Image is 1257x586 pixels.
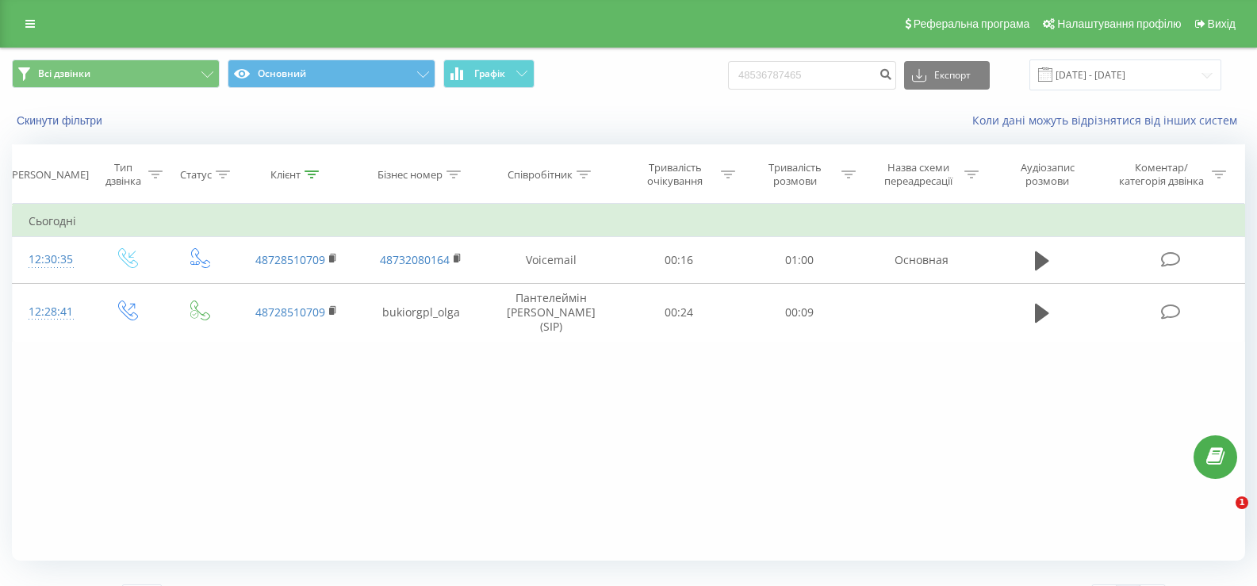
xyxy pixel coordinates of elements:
[1208,17,1236,30] span: Вихід
[180,168,212,182] div: Статус
[998,161,1096,188] div: Аудіозапис розмови
[13,205,1245,237] td: Сьогодні
[904,61,990,90] button: Експорт
[1236,496,1248,509] span: 1
[358,283,484,342] td: bukiorgpl_olga
[876,161,960,188] div: Назва схеми переадресації
[1203,496,1241,534] iframe: Intercom live chat
[255,252,325,267] a: 48728510709
[753,161,837,188] div: Тривалість розмови
[474,68,505,79] span: Графік
[380,252,450,267] a: 48732080164
[633,161,717,188] div: Тривалість очікування
[728,61,896,90] input: Пошук за номером
[859,237,984,283] td: Основная
[739,283,860,342] td: 00:09
[508,168,573,182] div: Співробітник
[484,283,619,342] td: Пантелеймін [PERSON_NAME] (SIP)
[619,283,739,342] td: 00:24
[29,297,74,327] div: 12:28:41
[255,304,325,320] a: 48728510709
[484,237,619,283] td: Voicemail
[29,244,74,275] div: 12:30:35
[739,237,860,283] td: 01:00
[1115,161,1208,188] div: Коментар/категорія дзвінка
[12,59,220,88] button: Всі дзвінки
[228,59,435,88] button: Основний
[443,59,535,88] button: Графік
[9,168,89,182] div: [PERSON_NAME]
[377,168,443,182] div: Бізнес номер
[972,113,1245,128] a: Коли дані можуть відрізнятися вiд інших систем
[38,67,90,80] span: Всі дзвінки
[103,161,144,188] div: Тип дзвінка
[619,237,739,283] td: 00:16
[12,113,110,128] button: Скинути фільтри
[914,17,1030,30] span: Реферальна програма
[270,168,301,182] div: Клієнт
[1057,17,1181,30] span: Налаштування профілю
